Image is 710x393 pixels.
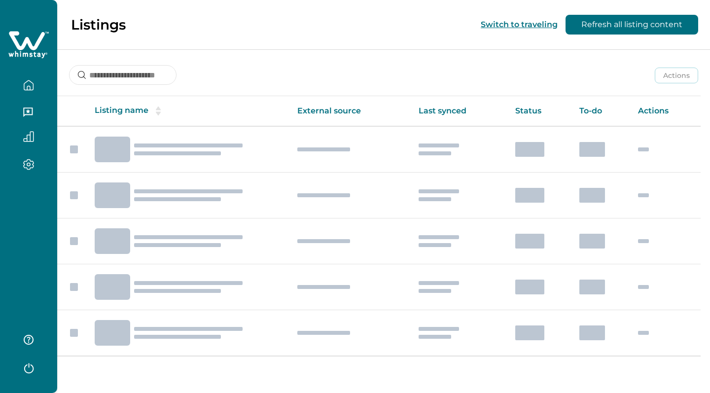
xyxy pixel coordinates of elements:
[630,96,701,126] th: Actions
[507,96,571,126] th: Status
[566,15,698,35] button: Refresh all listing content
[481,20,558,29] button: Switch to traveling
[655,68,698,83] button: Actions
[148,106,168,116] button: sorting
[289,96,410,126] th: External source
[71,16,126,33] p: Listings
[87,96,289,126] th: Listing name
[571,96,630,126] th: To-do
[411,96,508,126] th: Last synced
